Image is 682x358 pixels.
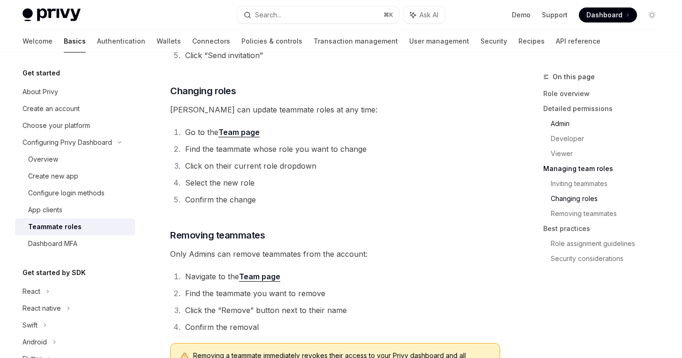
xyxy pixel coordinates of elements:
a: Transaction management [314,30,398,52]
button: Ask AI [404,7,445,23]
li: Click “Send invitation” [182,49,500,62]
a: Create new app [15,168,135,185]
a: Policies & controls [241,30,302,52]
li: Find the teammate whose role you want to change [182,142,500,156]
li: Click on their current role dropdown [182,159,500,172]
li: Navigate to the [182,270,500,283]
a: Admin [551,116,667,131]
a: Create an account [15,100,135,117]
a: Role overview [543,86,667,101]
a: Viewer [551,146,667,161]
a: Overview [15,151,135,168]
a: Recipes [518,30,545,52]
a: Welcome [22,30,52,52]
h5: Get started [22,67,60,79]
span: [PERSON_NAME] can update teammate roles at any time: [170,103,500,116]
a: Best practices [543,221,667,236]
div: Dashboard MFA [28,238,77,249]
a: Removing teammates [551,206,667,221]
a: Configure login methods [15,185,135,201]
div: Configure login methods [28,187,105,199]
a: App clients [15,201,135,218]
a: Security considerations [551,251,667,266]
li: Find the teammate you want to remove [182,287,500,300]
div: About Privy [22,86,58,97]
span: Dashboard [586,10,622,20]
li: Go to the [182,126,500,139]
div: Choose your platform [22,120,90,131]
span: Only Admins can remove teammates from the account: [170,247,500,261]
a: Detailed permissions [543,101,667,116]
a: Managing team roles [543,161,667,176]
a: Inviting teammates [551,176,667,191]
button: Search...⌘K [237,7,398,23]
a: User management [409,30,469,52]
div: App clients [28,204,62,216]
span: Removing teammates [170,229,265,242]
a: Connectors [192,30,230,52]
li: Select the new role [182,176,500,189]
span: ⌘ K [383,11,393,19]
h5: Get started by SDK [22,267,86,278]
a: Support [542,10,568,20]
a: Dashboard MFA [15,235,135,252]
a: Role assignment guidelines [551,236,667,251]
div: React [22,286,40,297]
a: Developer [551,131,667,146]
div: Teammate roles [28,221,82,232]
a: Team page [239,272,280,282]
div: Create an account [22,103,80,114]
a: Choose your platform [15,117,135,134]
span: Ask AI [420,10,438,20]
div: React native [22,303,61,314]
div: Swift [22,320,37,331]
button: Toggle dark mode [645,7,660,22]
div: Create new app [28,171,78,182]
a: Teammate roles [15,218,135,235]
a: Demo [512,10,531,20]
a: Team page [218,127,260,137]
li: Confirm the removal [182,321,500,334]
span: Changing roles [170,84,236,97]
div: Configuring Privy Dashboard [22,137,112,148]
div: Android [22,336,47,348]
span: On this page [553,71,595,82]
a: Authentication [97,30,145,52]
div: Search... [255,9,281,21]
div: Overview [28,154,58,165]
img: light logo [22,8,81,22]
li: Confirm the change [182,193,500,206]
li: Click the “Remove” button next to their name [182,304,500,317]
a: About Privy [15,83,135,100]
a: Security [480,30,507,52]
a: Changing roles [551,191,667,206]
a: Wallets [157,30,181,52]
a: Dashboard [579,7,637,22]
a: Basics [64,30,86,52]
a: API reference [556,30,600,52]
